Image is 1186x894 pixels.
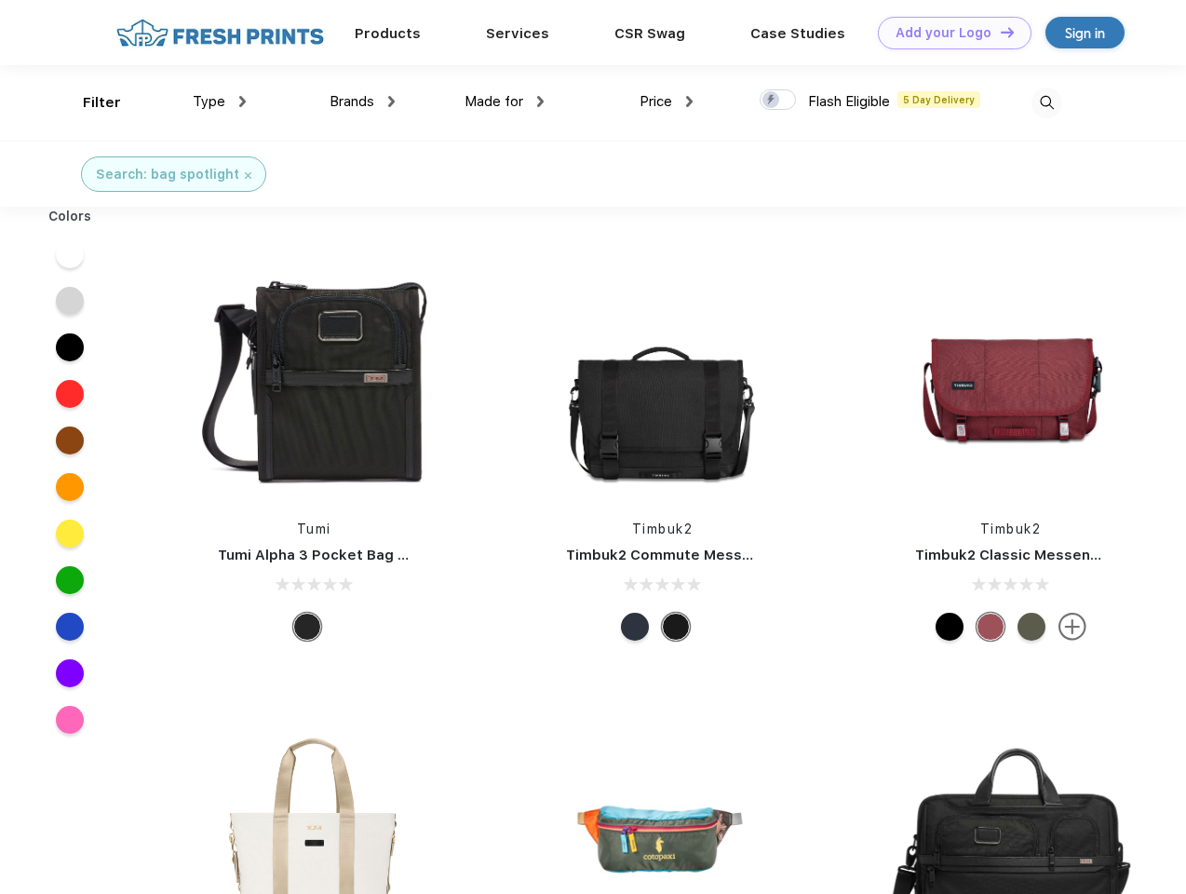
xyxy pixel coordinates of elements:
img: func=resize&h=266 [190,253,438,501]
span: Made for [465,93,523,110]
a: Timbuk2 [632,521,694,536]
img: fo%20logo%202.webp [111,17,330,49]
span: Flash Eligible [808,93,890,110]
img: dropdown.png [537,96,544,107]
div: Search: bag spotlight [96,165,239,184]
div: Eco Nautical [621,613,649,641]
span: Brands [330,93,374,110]
a: Timbuk2 Classic Messenger Bag [915,547,1146,563]
a: Products [355,25,421,42]
a: Sign in [1045,17,1125,48]
img: DT [1001,27,1014,37]
img: dropdown.png [686,96,693,107]
img: func=resize&h=266 [538,253,786,501]
div: Black [293,613,321,641]
a: Timbuk2 Commute Messenger Bag [566,547,815,563]
div: Filter [83,92,121,114]
div: Eco Black [936,613,964,641]
img: func=resize&h=266 [887,253,1135,501]
img: dropdown.png [239,96,246,107]
a: Tumi [297,521,331,536]
img: more.svg [1058,613,1086,641]
a: Timbuk2 [980,521,1042,536]
span: Type [193,93,225,110]
div: Eco Black [662,613,690,641]
img: desktop_search.svg [1031,88,1062,118]
div: Add your Logo [896,25,991,41]
a: Tumi Alpha 3 Pocket Bag Small [218,547,436,563]
span: Price [640,93,672,110]
div: Colors [34,207,106,226]
img: dropdown.png [388,96,395,107]
span: 5 Day Delivery [897,91,980,108]
img: filter_cancel.svg [245,172,251,179]
div: Eco Army [1018,613,1045,641]
div: Eco Collegiate Red [977,613,1004,641]
div: Sign in [1065,22,1105,44]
